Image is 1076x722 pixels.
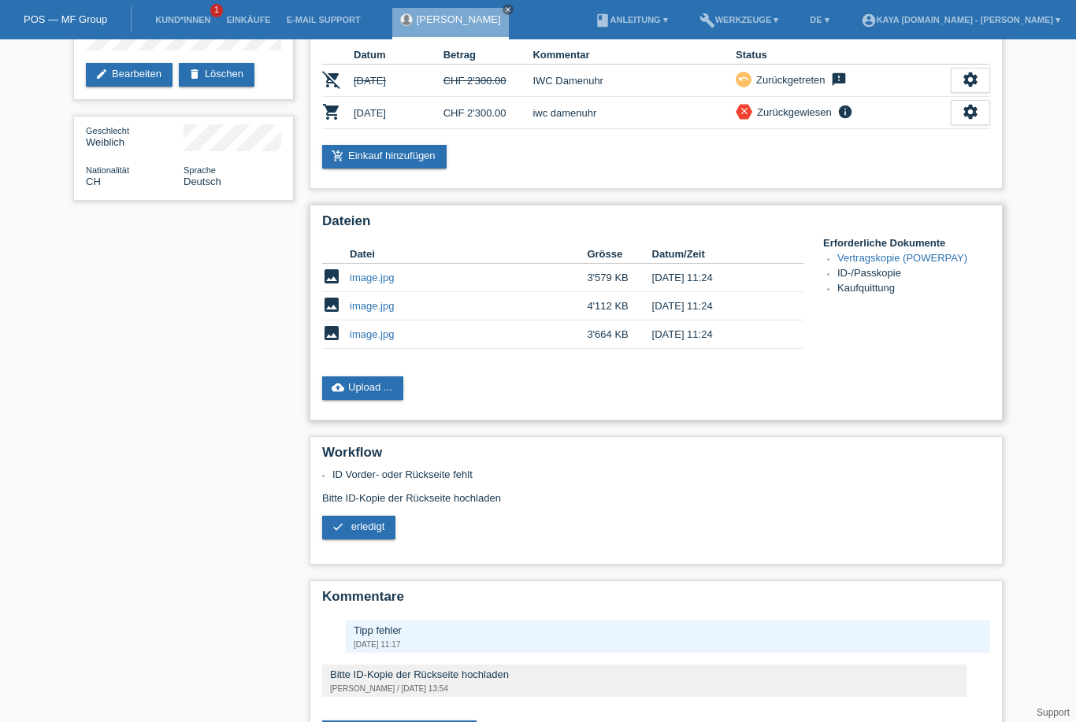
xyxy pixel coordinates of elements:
[503,4,514,15] a: close
[751,72,825,88] div: Zurückgetreten
[587,264,651,292] td: 3'579 KB
[354,640,982,649] div: [DATE] 11:17
[739,106,750,117] i: close
[837,282,990,297] li: Kaufquittung
[587,320,651,349] td: 3'664 KB
[322,324,341,342] i: image
[443,65,533,97] td: CHF 2'300.00
[532,65,736,97] td: IWC Damenuhr
[24,13,107,25] a: POS — MF Group
[350,245,587,264] th: Datei
[322,516,395,539] a: check erledigt
[443,97,533,129] td: CHF 2'300.00
[736,46,951,65] th: Status
[350,328,394,340] a: image.jpg
[322,376,403,400] a: cloud_uploadUpload ...
[652,264,781,292] td: [DATE] 11:24
[330,668,959,680] div: Bitte ID-Kopie der Rückseite hochladen
[322,213,990,237] h2: Dateien
[332,381,344,394] i: cloud_upload
[853,15,1068,24] a: account_circleKaya [DOMAIN_NAME] - [PERSON_NAME] ▾
[836,104,855,120] i: info
[354,97,443,129] td: [DATE]
[350,300,394,312] a: image.jpg
[218,15,278,24] a: Einkäufe
[95,68,108,80] i: edit
[587,15,676,24] a: bookAnleitung ▾
[861,13,877,28] i: account_circle
[351,520,385,532] span: erledigt
[86,63,173,87] a: editBearbeiten
[692,15,787,24] a: buildWerkzeuge ▾
[322,295,341,314] i: image
[188,68,201,80] i: delete
[652,320,781,349] td: [DATE] 11:24
[962,71,979,88] i: settings
[86,124,184,148] div: Weiblich
[332,520,344,533] i: check
[322,445,990,468] h2: Workflow
[147,15,218,24] a: Kund*innen
[532,46,736,65] th: Kommentar
[829,72,848,87] i: feedback
[184,165,216,175] span: Sprache
[652,245,781,264] th: Datum/Zeit
[738,73,749,84] i: undo
[823,237,990,249] h4: Erforderliche Dokumente
[962,103,979,120] i: settings
[354,46,443,65] th: Datum
[350,272,394,283] a: image.jpg
[652,292,781,320] td: [DATE] 11:24
[332,468,990,480] li: ID Vorder- oder Rückseite fehlt
[322,267,341,286] i: image
[752,104,832,120] div: Zurückgewiesen
[587,245,651,264] th: Grösse
[587,292,651,320] td: 4'112 KB
[802,15,837,24] a: DE ▾
[279,15,369,24] a: E-Mail Support
[332,150,344,162] i: add_shopping_cart
[504,6,512,13] i: close
[532,97,736,129] td: iwc damenuhr
[210,4,223,17] span: 1
[322,589,990,613] h2: Kommentare
[179,63,254,87] a: deleteLöschen
[330,684,959,693] div: [PERSON_NAME] / [DATE] 13:54
[443,46,533,65] th: Betrag
[1037,707,1070,718] a: Support
[699,13,715,28] i: build
[322,102,341,121] i: POSP00026121
[322,468,990,551] div: Bitte ID-Kopie der Rückseite hochladen
[595,13,610,28] i: book
[184,176,221,187] span: Deutsch
[354,624,982,636] div: Tipp fehler
[837,267,990,282] li: ID-/Passkopie
[86,176,101,187] span: Schweiz
[837,252,967,264] a: Vertragskopie (POWERPAY)
[417,13,501,25] a: [PERSON_NAME]
[86,165,129,175] span: Nationalität
[86,126,129,135] span: Geschlecht
[322,145,447,168] a: add_shopping_cartEinkauf hinzufügen
[354,65,443,97] td: [DATE]
[322,70,341,89] i: POSP00026119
